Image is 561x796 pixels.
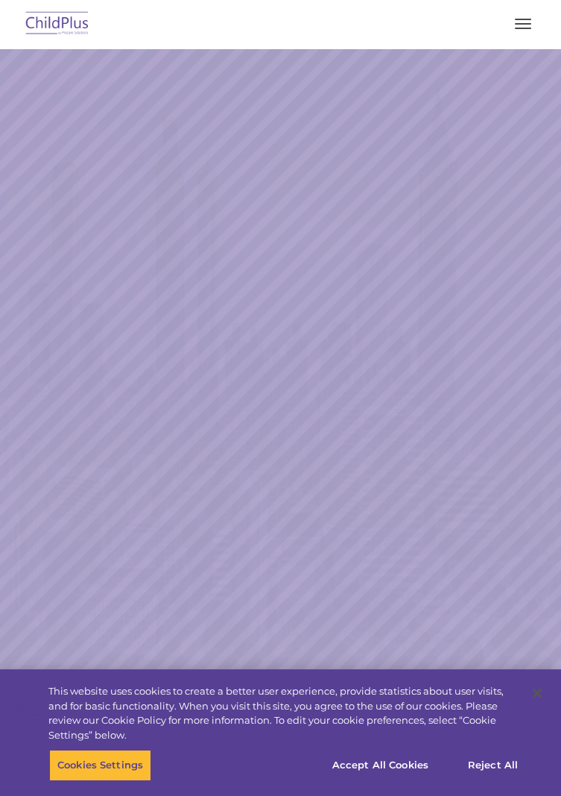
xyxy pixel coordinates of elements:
img: ChildPlus by Procare Solutions [22,7,92,42]
div: This website uses cookies to create a better user experience, provide statistics about user visit... [48,684,521,742]
a: Learn More [381,215,472,239]
button: Close [521,677,554,710]
button: Reject All [446,750,539,781]
button: Cookies Settings [49,750,151,781]
button: Accept All Cookies [324,750,437,781]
